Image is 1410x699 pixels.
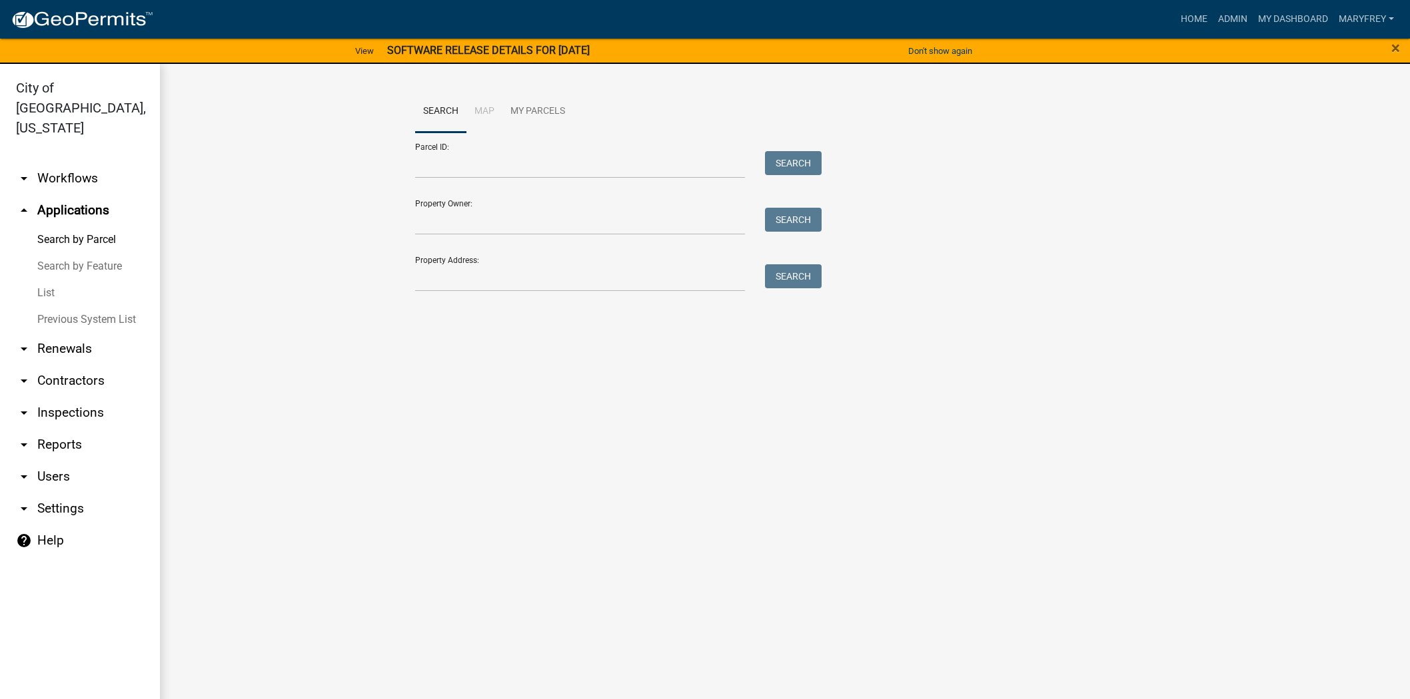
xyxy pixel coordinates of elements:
[16,373,32,389] i: arrow_drop_down
[1253,7,1333,32] a: My Dashboard
[1391,39,1400,57] span: ×
[16,405,32,421] i: arrow_drop_down
[765,208,822,232] button: Search
[16,202,32,218] i: arrow_drop_up
[502,91,573,133] a: My Parcels
[350,40,379,62] a: View
[16,170,32,186] i: arrow_drop_down
[415,91,466,133] a: Search
[765,151,822,175] button: Search
[1391,40,1400,56] button: Close
[16,437,32,453] i: arrow_drop_down
[1213,7,1253,32] a: Admin
[903,40,978,62] button: Don't show again
[16,341,32,357] i: arrow_drop_down
[16,533,32,549] i: help
[1175,7,1213,32] a: Home
[387,44,590,57] strong: SOFTWARE RELEASE DETAILS FOR [DATE]
[765,264,822,288] button: Search
[16,469,32,485] i: arrow_drop_down
[1333,7,1399,32] a: MaryFrey
[16,501,32,517] i: arrow_drop_down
